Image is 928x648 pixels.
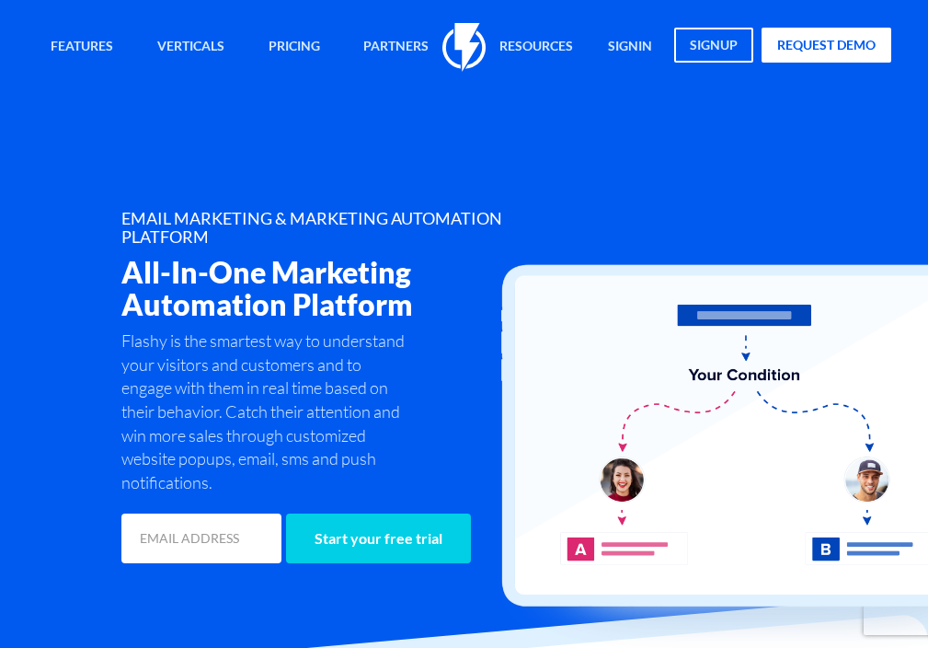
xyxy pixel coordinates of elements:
h1: EMAIL MARKETING & MARKETING AUTOMATION PLATFORM [121,210,521,247]
a: signup [674,28,753,63]
a: Resources [486,28,587,67]
input: Start your free trial [286,514,471,563]
a: signin [594,28,666,67]
input: EMAIL ADDRESS [121,514,281,563]
a: Verticals [143,28,238,67]
a: request demo [762,28,891,63]
p: Flashy is the smartest way to understand your visitors and customers and to engage with them in r... [121,330,414,495]
h2: All-In-One Marketing Automation Platform [121,256,521,320]
a: Features [37,28,127,67]
a: Pricing [255,28,334,67]
a: Partners [349,28,442,67]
